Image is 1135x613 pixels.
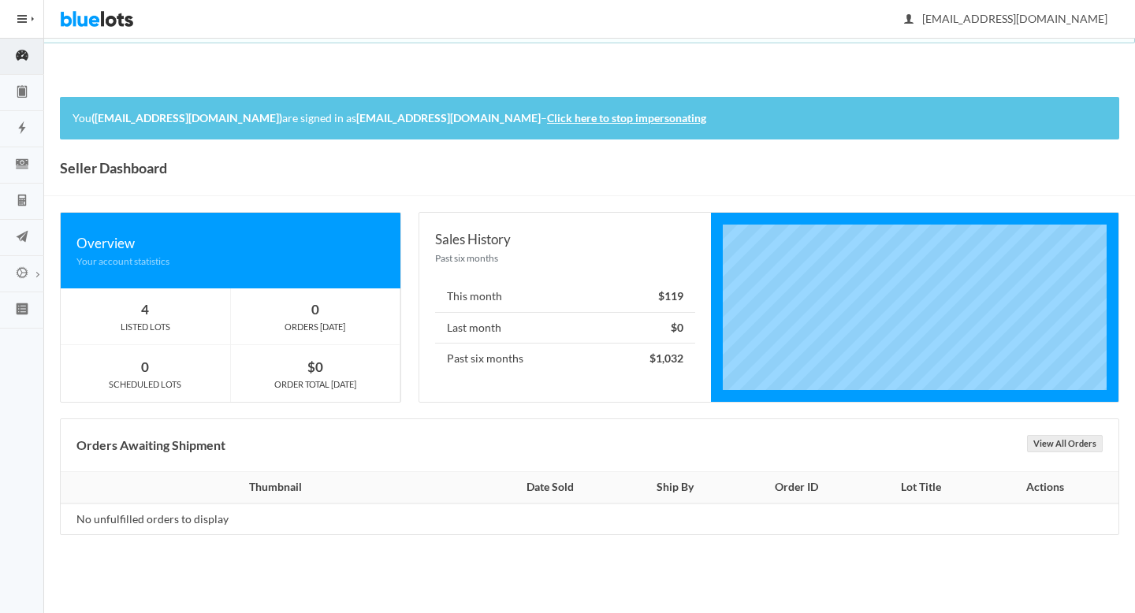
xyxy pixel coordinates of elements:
th: Date Sold [482,472,619,503]
strong: 0 [141,359,149,375]
th: Ship By [619,472,732,503]
div: Sales History [435,228,694,250]
span: [EMAIL_ADDRESS][DOMAIN_NAME] [905,12,1107,25]
b: Orders Awaiting Shipment [76,437,225,452]
th: Lot Title [861,472,981,503]
div: Past six months [435,251,694,266]
div: ORDER TOTAL [DATE] [231,377,400,392]
div: ORDERS [DATE] [231,320,400,334]
strong: 0 [311,301,319,318]
a: Click here to stop impersonating [547,111,706,124]
strong: $1,032 [649,351,683,365]
div: SCHEDULED LOTS [61,377,230,392]
div: Overview [76,232,385,254]
li: Last month [435,312,694,344]
strong: $119 [658,289,683,303]
li: This month [435,281,694,313]
strong: 4 [141,301,149,318]
a: View All Orders [1027,435,1103,452]
ion-icon: person [901,13,917,28]
th: Order ID [732,472,861,503]
strong: ([EMAIL_ADDRESS][DOMAIN_NAME]) [91,111,282,124]
div: Your account statistics [76,254,385,269]
strong: $0 [307,359,323,375]
li: Past six months [435,343,694,374]
td: No unfulfilled orders to display [61,503,482,535]
th: Actions [981,472,1118,503]
strong: [EMAIL_ADDRESS][DOMAIN_NAME] [356,111,541,124]
h1: Seller Dashboard [60,156,167,180]
div: LISTED LOTS [61,320,230,334]
strong: $0 [671,321,683,334]
p: You are signed in as – [73,110,1107,128]
th: Thumbnail [61,472,482,503]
